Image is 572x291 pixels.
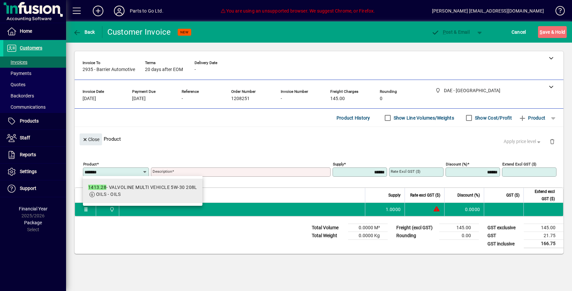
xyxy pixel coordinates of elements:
[540,29,542,35] span: S
[130,6,163,16] div: Parts to Go Ltd.
[20,169,37,174] span: Settings
[457,192,480,199] span: Discount (%)
[380,96,382,101] span: 0
[393,224,439,232] td: Freight (excl GST)
[80,133,102,145] button: Close
[7,93,34,98] span: Backorders
[506,192,519,199] span: GST ($)
[393,232,439,240] td: Rounding
[75,127,563,151] div: Product
[7,71,31,76] span: Payments
[512,27,526,37] span: Cancel
[551,1,564,23] a: Knowledge Base
[88,184,197,191] div: - VALVOLINE MULTI VEHICLE 5W-30 208L
[83,67,135,72] span: 2935 - Barrier Automotive
[3,90,66,101] a: Backorders
[231,96,250,101] span: 1208251
[71,26,97,38] button: Back
[3,130,66,146] a: Staff
[428,26,473,38] button: Post & Email
[334,112,373,124] button: Product History
[20,28,32,34] span: Home
[308,224,348,232] td: Total Volume
[446,162,467,166] mat-label: Discount (%)
[484,224,524,232] td: GST exclusive
[510,26,528,38] button: Cancel
[444,203,484,216] td: 0.0000
[3,79,66,90] a: Quotes
[439,232,479,240] td: 0.00
[502,162,536,166] mat-label: Extend excl GST ($)
[83,96,96,101] span: [DATE]
[83,162,97,166] mat-label: Product
[528,188,555,202] span: Extend excl GST ($)
[391,169,420,174] mat-label: Rate excl GST ($)
[3,180,66,197] a: Support
[78,136,104,142] app-page-header-button: Close
[538,26,567,38] button: Save & Hold
[88,5,109,17] button: Add
[20,45,42,51] span: Customers
[388,192,401,199] span: Supply
[524,224,563,232] td: 145.00
[20,152,36,157] span: Reports
[308,232,348,240] td: Total Weight
[392,115,454,121] label: Show Line Volumes/Weights
[524,240,563,248] td: 166.75
[281,96,282,101] span: -
[107,27,171,37] div: Customer Invoice
[3,101,66,113] a: Communications
[7,59,27,65] span: Invoices
[540,27,565,37] span: ave & Hold
[431,29,470,35] span: ost & Email
[3,56,66,68] a: Invoices
[333,162,344,166] mat-label: Supply
[501,136,545,148] button: Apply price level
[3,68,66,79] a: Payments
[348,224,388,232] td: 0.0000 M³
[108,206,115,213] span: DAE - Great Barrier Island
[484,240,524,248] td: GST inclusive
[220,8,375,14] span: You are using an unsupported browser. We suggest Chrome, or Firefox.
[3,147,66,163] a: Reports
[83,179,202,203] mat-option: 1413.28 - VALVOLINE MULTI VEHICLE 5W-30 208L
[3,23,66,40] a: Home
[410,192,440,199] span: Rate excl GST ($)
[132,96,146,101] span: [DATE]
[66,26,102,38] app-page-header-button: Back
[7,82,25,87] span: Quotes
[88,185,106,190] em: 1413.28
[474,115,512,121] label: Show Cost/Profit
[504,138,542,145] span: Apply price level
[20,118,39,124] span: Products
[153,169,172,174] mat-label: Description
[145,67,183,72] span: 20 days after EOM
[544,138,560,144] app-page-header-button: Delete
[337,113,370,123] span: Product History
[20,135,30,140] span: Staff
[180,30,189,34] span: NEW
[330,96,345,101] span: 145.00
[3,164,66,180] a: Settings
[96,192,121,197] span: OILS - OILS
[484,232,524,240] td: GST
[544,133,560,149] button: Delete
[195,67,196,72] span: -
[182,96,183,101] span: -
[432,6,544,16] div: [PERSON_NAME] [EMAIL_ADDRESS][DOMAIN_NAME]
[20,186,36,191] span: Support
[24,220,42,225] span: Package
[439,224,479,232] td: 145.00
[73,29,95,35] span: Back
[7,104,46,110] span: Communications
[348,232,388,240] td: 0.0000 Kg
[19,206,48,211] span: Financial Year
[386,206,401,213] span: 1.0000
[524,232,563,240] td: 21.75
[443,29,446,35] span: P
[82,134,99,145] span: Close
[109,5,130,17] button: Profile
[3,113,66,129] a: Products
